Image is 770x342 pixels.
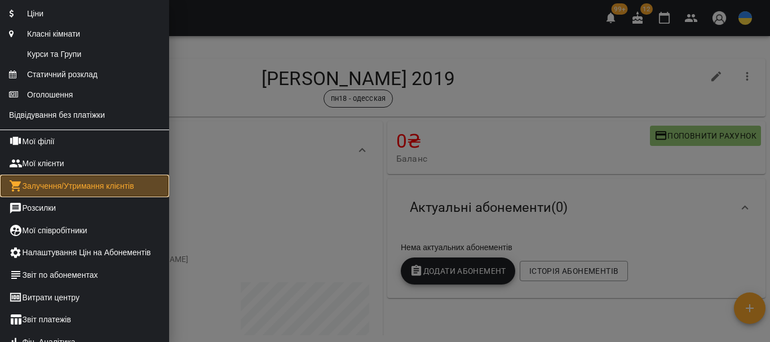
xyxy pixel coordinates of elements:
[9,69,98,80] span: Статичний розклад
[9,89,73,100] span: Оголошення
[9,48,81,60] span: Курси та Групи
[9,109,105,121] span: Відвідування без платіжки
[9,8,43,19] span: Ціни
[9,28,80,39] span: Класні кімнати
